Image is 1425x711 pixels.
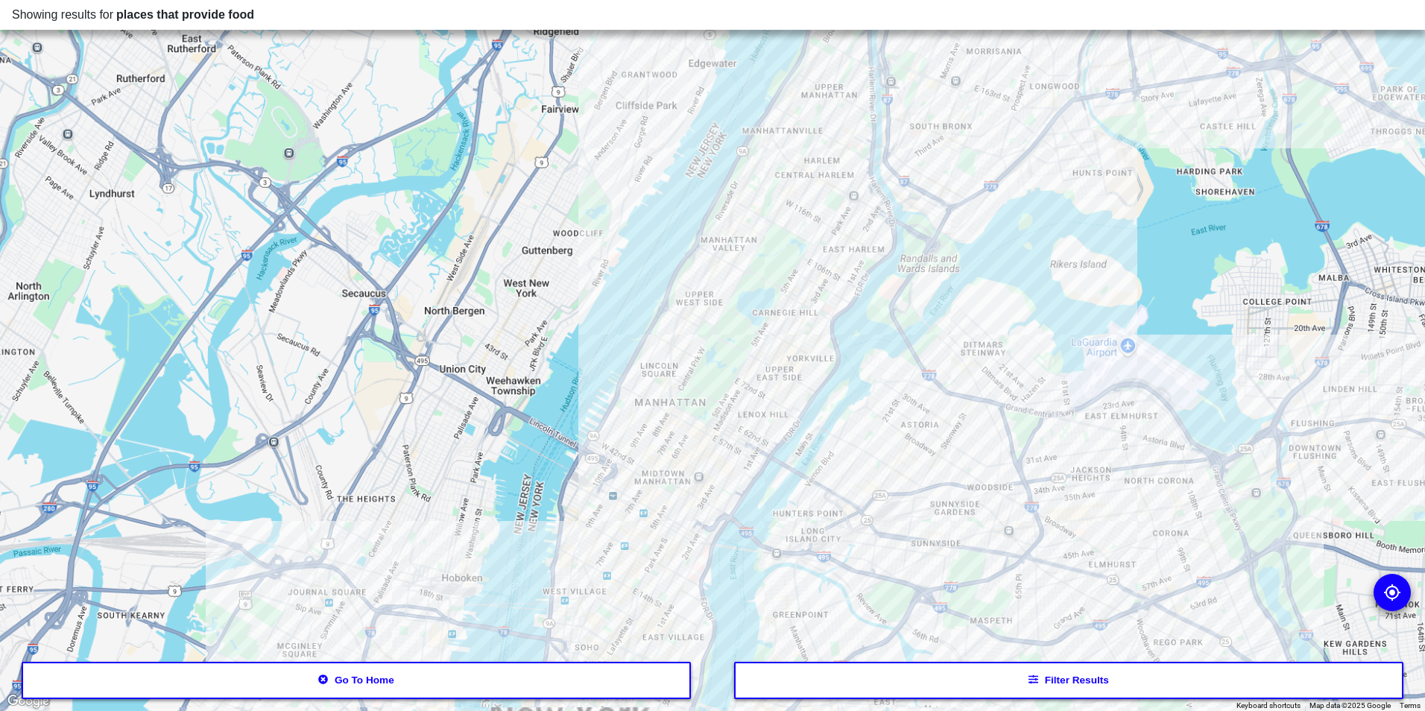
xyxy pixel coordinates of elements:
[12,6,1413,24] div: Showing results for
[22,662,692,699] button: Go to home
[1400,701,1421,710] a: Terms (opens in new tab)
[116,8,254,21] span: places that provide food
[4,692,53,711] a: Open this area in Google Maps (opens a new window)
[1383,584,1401,601] img: go to my location
[1309,701,1391,710] span: Map data ©2025 Google
[4,692,53,711] img: Google
[734,662,1404,699] button: Filter results
[1236,701,1301,711] button: Keyboard shortcuts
